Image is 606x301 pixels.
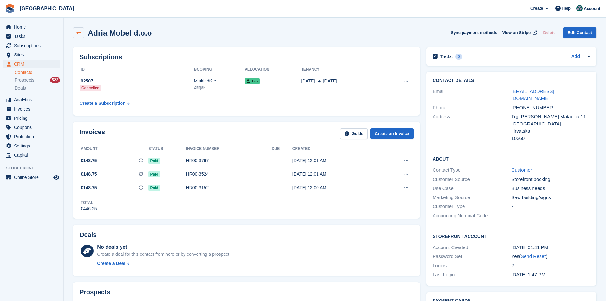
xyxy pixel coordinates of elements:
[97,251,230,258] div: Create a deal for this contact from here or by converting a prospect.
[512,120,590,128] div: [GEOGRAPHIC_DATA]
[14,132,52,141] span: Protection
[433,203,511,210] div: Customer Type
[14,141,52,150] span: Settings
[512,104,590,111] div: [PHONE_NUMBER]
[97,260,125,267] div: Create a Deal
[14,95,52,104] span: Analytics
[14,104,52,113] span: Invoices
[14,173,52,182] span: Online Store
[433,233,590,239] h2: Storefront Account
[292,171,380,177] div: [DATE] 12:01 AM
[512,253,590,260] div: Yes
[3,41,60,50] a: menu
[186,171,272,177] div: HR00-3524
[370,128,414,139] a: Create an Invoice
[80,289,110,296] h2: Prospects
[512,167,532,173] a: Customer
[512,176,590,183] div: Storefront booking
[340,128,368,139] a: Guide
[512,127,590,135] div: Hrvatska
[81,200,97,205] div: Total
[3,123,60,132] a: menu
[3,104,60,113] a: menu
[14,32,52,41] span: Tasks
[455,54,463,60] div: 0
[80,231,96,239] h2: Deals
[292,184,380,191] div: [DATE] 12:00 AM
[512,135,590,142] div: 10360
[14,123,52,132] span: Coupons
[186,157,272,164] div: HR00-3767
[14,114,52,123] span: Pricing
[433,262,511,269] div: Logins
[3,32,60,41] a: menu
[500,27,538,38] a: View on Stripe
[148,158,160,164] span: Paid
[433,104,511,111] div: Phone
[512,113,590,120] div: Trg [PERSON_NAME] Matacica 11
[433,244,511,251] div: Account Created
[512,185,590,192] div: Business needs
[15,69,60,75] a: Contacts
[3,151,60,160] a: menu
[433,185,511,192] div: Use Case
[14,23,52,32] span: Home
[97,243,230,251] div: No deals yet
[512,212,590,219] div: -
[81,157,97,164] span: €148.75
[433,155,590,162] h2: About
[80,97,130,109] a: Create a Subscription
[563,27,596,38] a: Edit Contact
[3,50,60,59] a: menu
[292,144,380,154] th: Created
[433,194,511,201] div: Marketing Source
[50,77,60,83] div: 522
[3,23,60,32] a: menu
[512,89,554,101] a: [EMAIL_ADDRESS][DOMAIN_NAME]
[562,5,571,11] span: Help
[97,260,230,267] a: Create a Deal
[3,95,60,104] a: menu
[15,77,34,83] span: Prospects
[576,5,583,11] img: Željko Gobac
[15,85,60,91] a: Deals
[194,78,245,84] div: M skladište
[433,212,511,219] div: Accounting Nominal Code
[3,60,60,68] a: menu
[81,184,97,191] span: €148.75
[433,176,511,183] div: Customer Source
[81,171,97,177] span: €148.75
[14,151,52,160] span: Capital
[80,128,105,139] h2: Invoices
[3,132,60,141] a: menu
[15,85,26,91] span: Deals
[52,174,60,181] a: Preview store
[6,165,63,171] span: Storefront
[245,78,260,84] span: 136
[584,5,600,12] span: Account
[433,113,511,142] div: Address
[301,65,383,75] th: Tenancy
[186,144,272,154] th: Invoice number
[530,5,543,11] span: Create
[540,27,558,38] button: Delete
[81,205,97,212] div: €446.25
[80,78,194,84] div: 92507
[521,254,546,259] a: Send Reset
[80,65,194,75] th: ID
[148,185,160,191] span: Paid
[17,3,77,14] a: [GEOGRAPHIC_DATA]
[512,262,590,269] div: 2
[5,4,15,13] img: stora-icon-8386f47178a22dfd0bd8f6a31ec36ba5ce8667c1dd55bd0f319d3a0aa187defe.svg
[80,100,126,107] div: Create a Subscription
[186,184,272,191] div: HR00-3152
[512,272,546,277] time: 2025-06-25 11:47:19 UTC
[512,203,590,210] div: -
[245,65,301,75] th: Allocation
[148,144,186,154] th: Status
[194,65,245,75] th: Booking
[14,50,52,59] span: Sites
[433,253,511,260] div: Password Set
[451,27,497,38] button: Sync payment methods
[194,84,245,90] div: Žitnjak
